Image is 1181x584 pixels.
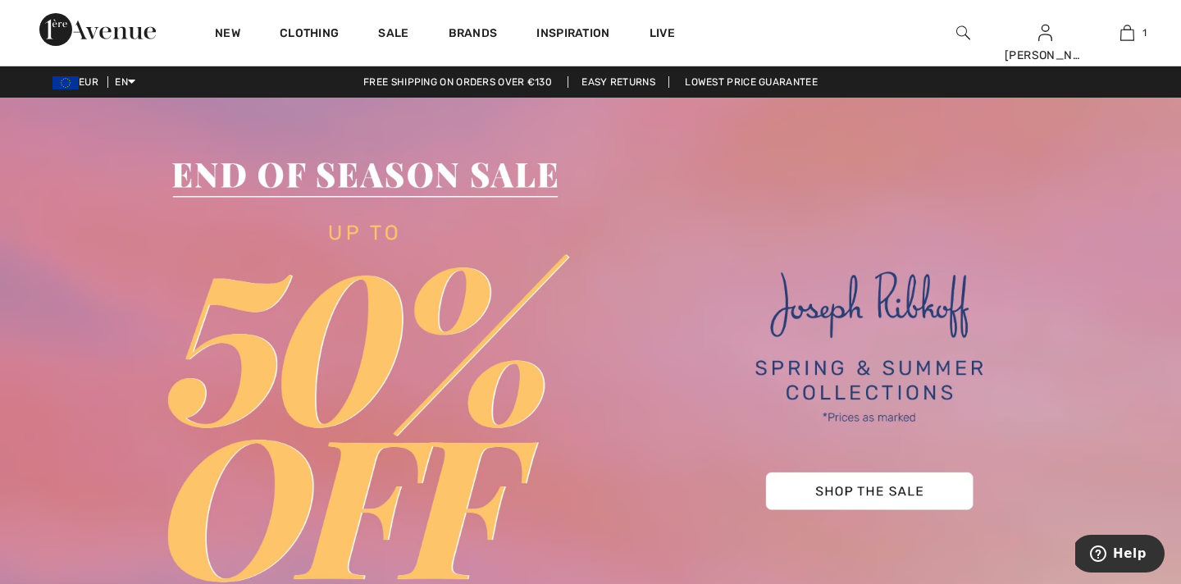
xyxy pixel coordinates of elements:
img: My Bag [1120,23,1134,43]
a: Brands [449,26,498,43]
img: Euro [52,76,79,89]
img: search the website [956,23,970,43]
a: 1 [1087,23,1167,43]
a: New [215,26,240,43]
a: Free shipping on orders over €130 [350,76,565,88]
a: Sign In [1038,25,1052,40]
img: 1ère Avenue [39,13,156,46]
span: Inspiration [536,26,609,43]
img: My Info [1038,23,1052,43]
a: Live [650,25,675,42]
a: Clothing [280,26,339,43]
span: EN [115,76,135,88]
span: 1 [1142,25,1147,40]
a: Easy Returns [568,76,669,88]
iframe: Opens a widget where you can find more information [1075,535,1165,576]
a: Lowest Price Guarantee [672,76,831,88]
span: EUR [52,76,105,88]
a: Sale [378,26,408,43]
div: [PERSON_NAME] [1005,47,1085,64]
